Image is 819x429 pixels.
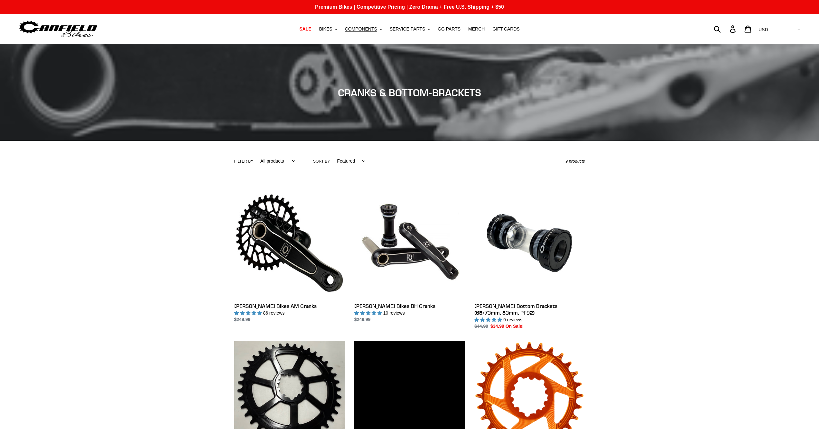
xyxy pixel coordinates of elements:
a: SALE [296,25,314,33]
span: MERCH [468,26,485,32]
span: 9 products [565,159,585,164]
span: SALE [299,26,311,32]
span: SERVICE PARTS [390,26,425,32]
a: GG PARTS [434,25,464,33]
span: CRANKS & BOTTOM-BRACKETS [338,87,481,98]
img: Canfield Bikes [18,19,98,39]
span: GIFT CARDS [492,26,520,32]
span: GG PARTS [438,26,461,32]
a: MERCH [465,25,488,33]
label: Sort by [313,158,330,164]
span: COMPONENTS [345,26,377,32]
label: Filter by [234,158,254,164]
button: SERVICE PARTS [386,25,433,33]
button: BIKES [316,25,340,33]
a: GIFT CARDS [489,25,523,33]
button: COMPONENTS [342,25,385,33]
span: BIKES [319,26,332,32]
input: Search [717,22,734,36]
